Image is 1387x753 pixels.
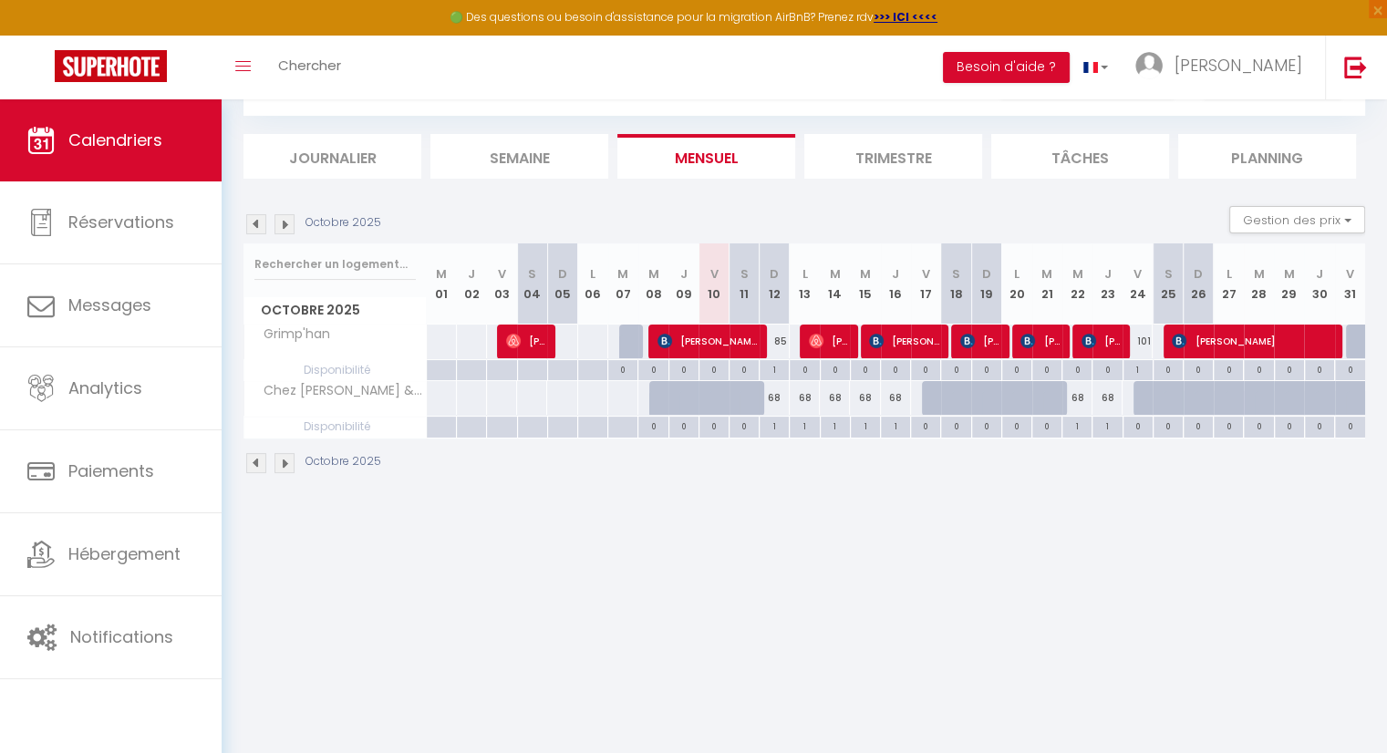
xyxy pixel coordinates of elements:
abbr: V [1133,265,1142,283]
th: 09 [668,243,699,325]
abbr: J [680,265,688,283]
div: 0 [1244,417,1273,434]
div: 0 [1305,417,1334,434]
th: 21 [1032,243,1062,325]
span: [PERSON_NAME] [1020,324,1061,358]
abbr: M [1284,265,1295,283]
abbr: V [922,265,930,283]
div: 0 [911,417,940,434]
span: [PERSON_NAME] [960,324,1000,358]
div: 0 [1123,417,1153,434]
div: 68 [1092,381,1123,415]
div: 0 [1002,417,1031,434]
abbr: V [1346,265,1354,283]
button: Gestion des prix [1229,206,1365,233]
th: 20 [1001,243,1031,325]
th: 30 [1304,243,1334,325]
div: 0 [790,360,819,377]
div: 68 [790,381,820,415]
abbr: J [892,265,899,283]
abbr: S [740,265,749,283]
div: 0 [699,360,729,377]
span: [PERSON_NAME] Pictoel [869,324,939,358]
abbr: J [1104,265,1112,283]
div: 0 [1275,360,1304,377]
a: Chercher [264,36,355,99]
div: 0 [638,360,668,377]
div: 0 [608,360,637,377]
span: [PERSON_NAME] [1172,324,1332,358]
div: 0 [669,360,699,377]
th: 23 [1092,243,1123,325]
div: 0 [638,417,668,434]
abbr: M [1254,265,1265,283]
div: 101 [1123,325,1153,358]
th: 15 [850,243,880,325]
div: 0 [730,417,759,434]
abbr: S [1164,265,1172,283]
li: Semaine [430,134,608,179]
input: Rechercher un logement... [254,248,416,281]
div: 0 [730,360,759,377]
abbr: D [558,265,567,283]
p: Octobre 2025 [305,453,381,470]
th: 19 [971,243,1001,325]
th: 03 [487,243,517,325]
abbr: M [1041,265,1052,283]
div: 0 [699,417,729,434]
abbr: L [590,265,595,283]
span: Chercher [278,56,341,75]
th: 24 [1123,243,1153,325]
abbr: V [709,265,718,283]
div: 0 [1335,360,1365,377]
div: 1 [881,417,910,434]
a: >>> ICI <<<< [874,9,937,25]
div: 1 [1062,417,1092,434]
a: ... [PERSON_NAME] [1122,36,1325,99]
abbr: D [982,265,991,283]
div: 68 [760,381,790,415]
img: ... [1135,52,1163,79]
li: Planning [1178,134,1356,179]
div: 0 [1002,360,1031,377]
th: 01 [427,243,457,325]
span: Disponibilité [244,360,426,380]
span: Calendriers [68,129,162,151]
th: 12 [760,243,790,325]
span: Paiements [68,459,154,482]
li: Trimestre [804,134,982,179]
span: Hébergement [68,542,181,565]
th: 02 [457,243,487,325]
li: Tâches [991,134,1169,179]
th: 25 [1153,243,1183,325]
div: 0 [941,417,970,434]
th: 04 [517,243,547,325]
div: 1 [790,417,819,434]
div: 0 [1184,360,1213,377]
div: 0 [1275,417,1304,434]
div: 0 [1214,417,1243,434]
span: Notifications [70,625,173,648]
span: [PERSON_NAME] [506,324,546,358]
th: 13 [790,243,820,325]
div: 0 [1335,417,1365,434]
div: 68 [850,381,880,415]
span: Octobre 2025 [244,297,426,324]
abbr: S [528,265,536,283]
th: 18 [941,243,971,325]
div: 0 [1062,360,1092,377]
span: Analytics [68,376,142,399]
th: 11 [730,243,760,325]
div: 0 [1244,360,1273,377]
div: 85 [760,325,790,358]
abbr: D [1194,265,1203,283]
div: 68 [820,381,850,415]
div: 68 [1062,381,1092,415]
p: Octobre 2025 [305,214,381,232]
span: [PERSON_NAME] [1082,324,1122,358]
span: Messages [68,294,151,316]
div: 1 [760,360,789,377]
div: 0 [1032,360,1061,377]
li: Mensuel [617,134,795,179]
